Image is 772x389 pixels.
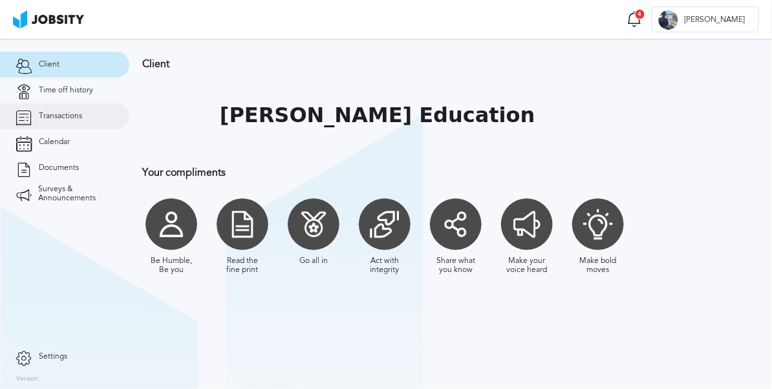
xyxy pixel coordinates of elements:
[13,10,84,28] img: ab4bad089aa723f57921c736e9817d99.png
[39,163,79,173] span: Documents
[38,185,113,203] span: Surveys & Announcements
[220,103,535,127] h1: [PERSON_NAME] Education
[678,16,752,25] span: [PERSON_NAME]
[659,10,678,30] div: A
[504,257,550,275] div: Make your voice heard
[652,6,759,32] button: A[PERSON_NAME]
[575,257,621,275] div: Make bold moves
[16,375,40,383] label: Version:
[220,257,265,275] div: Read the fine print
[142,167,759,178] h3: Your compliments
[39,112,82,121] span: Transactions
[635,9,645,19] div: 4
[39,352,67,361] span: Settings
[39,86,93,95] span: Time off history
[39,138,70,147] span: Calendar
[299,257,328,266] div: Go all in
[149,257,194,275] div: Be Humble, Be you
[142,58,759,70] h3: Client
[39,60,59,69] span: Client
[433,257,478,275] div: Share what you know
[362,257,407,275] div: Act with integrity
